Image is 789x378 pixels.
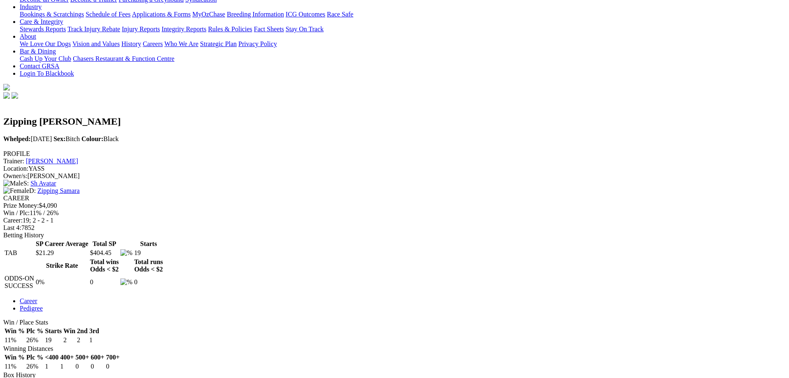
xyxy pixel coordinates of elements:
[3,165,28,172] span: Location:
[143,40,163,47] a: Careers
[200,40,237,47] a: Strategic Plan
[20,26,786,33] div: Care & Integrity
[90,362,105,371] td: 0
[3,150,786,158] div: PROFILE
[327,11,353,18] a: Race Safe
[3,180,23,187] img: Male
[90,258,119,274] th: Total wins Odds < $2
[20,18,63,25] a: Care & Integrity
[3,217,23,224] span: Career:
[3,319,786,326] div: Win / Place Stats
[227,11,284,18] a: Breeding Information
[3,224,786,232] div: 7852
[4,327,25,335] th: Win %
[53,135,65,142] b: Sex:
[254,26,284,32] a: Fact Sheets
[26,336,44,344] td: 26%
[60,362,74,371] td: 1
[286,11,325,18] a: ICG Outcomes
[20,3,42,10] a: Industry
[67,26,120,32] a: Track Injury Rebate
[3,116,786,127] h2: Zipping [PERSON_NAME]
[3,232,786,239] div: Betting History
[85,11,130,18] a: Schedule of Fees
[26,327,44,335] th: Plc %
[12,92,18,99] img: twitter.svg
[3,135,52,142] span: [DATE]
[89,327,99,335] th: 3rd
[4,249,35,257] td: TAB
[81,135,119,142] span: Black
[35,249,89,257] td: $21.29
[90,240,119,248] th: Total SP
[3,180,29,187] span: S:
[44,336,62,344] td: 19
[20,40,786,48] div: About
[37,187,80,194] a: Zipping Samara
[4,336,25,344] td: 11%
[20,11,786,18] div: Industry
[20,297,37,304] a: Career
[90,274,119,290] td: 0
[3,165,786,172] div: YASS
[63,327,76,335] th: Win
[20,70,74,77] a: Login To Blackbook
[44,362,59,371] td: 1
[44,353,59,362] th: <400
[90,353,105,362] th: 600+
[3,202,786,209] div: $4,090
[26,158,78,165] a: [PERSON_NAME]
[3,135,31,142] b: Whelped:
[3,224,21,231] span: Last 4:
[132,11,191,18] a: Applications & Forms
[3,195,786,202] div: CAREER
[20,305,43,312] a: Pedigree
[35,258,89,274] th: Strike Rate
[3,217,786,224] div: 19; 2 - 2 - 1
[89,336,99,344] td: 1
[134,258,163,274] th: Total runs Odds < $2
[20,33,36,40] a: About
[76,327,88,335] th: 2nd
[106,362,120,371] td: 0
[73,55,174,62] a: Chasers Restaurant & Function Centre
[26,362,44,371] td: 26%
[72,40,120,47] a: Vision and Values
[192,11,225,18] a: MyOzChase
[90,249,119,257] td: $404.45
[20,63,59,70] a: Contact GRSA
[20,11,84,18] a: Bookings & Scratchings
[20,55,71,62] a: Cash Up Your Club
[44,327,62,335] th: Starts
[122,26,160,32] a: Injury Reports
[3,172,28,179] span: Owner/s:
[4,274,35,290] td: ODDS-ON SUCCESS
[134,240,163,248] th: Starts
[286,26,323,32] a: Stay On Track
[3,172,786,180] div: [PERSON_NAME]
[20,40,71,47] a: We Love Our Dogs
[3,209,30,216] span: Win / Plc:
[3,187,36,194] span: D:
[3,209,786,217] div: 11% / 26%
[208,26,252,32] a: Rules & Policies
[120,249,132,257] img: %
[3,84,10,90] img: logo-grsa-white.png
[76,336,88,344] td: 2
[120,278,132,286] img: %
[3,92,10,99] img: facebook.svg
[4,362,25,371] td: 11%
[134,274,163,290] td: 0
[81,135,103,142] b: Colour:
[35,274,89,290] td: 0%
[3,187,29,195] img: Female
[134,249,163,257] td: 19
[30,180,56,187] a: Sh Avatar
[164,40,198,47] a: Who We Are
[75,362,90,371] td: 0
[3,202,39,209] span: Prize Money:
[35,240,89,248] th: SP Career Average
[75,353,90,362] th: 500+
[60,353,74,362] th: 400+
[53,135,80,142] span: Bitch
